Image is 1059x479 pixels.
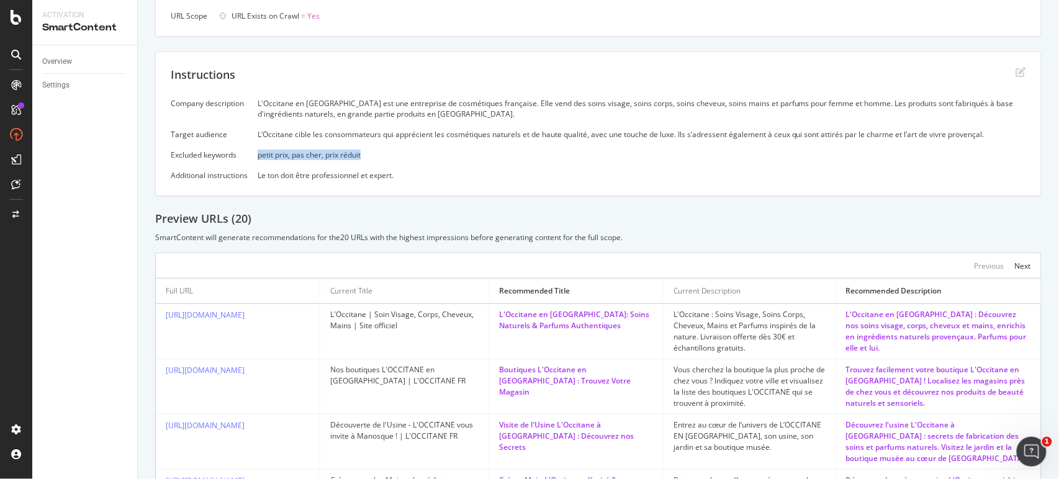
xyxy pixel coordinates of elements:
[301,11,305,21] span: =
[171,170,248,181] div: Additional instructions
[166,285,193,297] div: Full URL
[1042,437,1052,447] span: 1
[846,419,1031,464] div: Découvrez l'usine L'Occitane à [GEOGRAPHIC_DATA] : secrets de fabrication des soins et parfums na...
[232,11,299,21] span: URL Exists on Crawl
[42,79,70,92] div: Settings
[171,11,209,21] div: URL Scope
[674,285,741,297] div: Current Description
[1016,67,1026,77] div: edit
[846,285,942,297] div: Recommended Description
[846,364,1031,409] div: Trouvez facilement votre boutique L'Occitane en [GEOGRAPHIC_DATA] ! Localisez les magasins près d...
[171,150,248,160] div: Excluded keywords
[155,211,1042,227] div: Preview URLs ( 20 )
[330,419,479,442] div: Découverte de l'Usine - L'OCCITANE vous invite à Manosque ! | L'OCCITANE FR
[1015,258,1031,273] button: Next
[171,129,248,140] div: Target audience
[171,98,248,109] div: Company description
[42,10,127,20] div: Activation
[674,419,825,453] div: Entrez au cœur de l’univers de L’OCCITANE EN [GEOGRAPHIC_DATA], son usine, son jardin et sa bouti...
[258,170,1026,181] div: Le ton doit être professionnel et expert.
[166,310,245,320] a: [URL][DOMAIN_NAME]
[499,309,653,331] div: L'Occitane en [GEOGRAPHIC_DATA]: Soins Naturels & Parfums Authentiques
[258,98,1026,119] div: L'Occitane en [GEOGRAPHIC_DATA] est une entreprise de cosmétiques française. Elle vend des soins ...
[975,261,1004,271] div: Previous
[975,258,1004,273] button: Previous
[499,419,653,453] div: Visite de l'Usine L'Occitane à [GEOGRAPHIC_DATA] : Découvrez nos Secrets
[166,420,245,431] a: [URL][DOMAIN_NAME]
[307,11,320,21] span: Yes
[42,55,128,68] a: Overview
[258,150,1026,160] div: petit prix, pas cher, prix réduit
[499,285,570,297] div: Recommended Title
[1017,437,1047,467] iframe: Intercom live chat
[42,79,128,92] a: Settings
[330,364,479,387] div: Nos boutiques L'OCCITANE en [GEOGRAPHIC_DATA] | L'OCCITANE FR
[674,309,825,354] div: L'Occitane : Soins Visage, Soins Corps, Cheveux, Mains et Parfums inspirés de la nature. Livraiso...
[166,365,245,375] a: [URL][DOMAIN_NAME]
[1015,261,1031,271] div: Next
[171,67,235,83] div: Instructions
[499,364,653,398] div: Boutiques L'Occitane en [GEOGRAPHIC_DATA] : Trouvez Votre Magasin
[258,129,1026,140] div: L’Occitane cible les consommateurs qui apprécient les cosmétiques naturels et de haute qualité, a...
[674,364,825,409] div: Vous cherchez la boutique la plus proche de chez vous ? Indiquez votre ville et visualisez la lis...
[846,309,1031,354] div: L'Occitane en [GEOGRAPHIC_DATA] : Découvrez nos soins visage, corps, cheveux et mains, enrichis e...
[330,309,479,331] div: L'Occitane | Soin Visage, Corps, Cheveux, Mains | Site officiel
[330,285,372,297] div: Current Title
[42,20,127,35] div: SmartContent
[155,232,1042,243] div: SmartContent will generate recommendations for the 20 URLs with the highest impressions before ge...
[42,55,72,68] div: Overview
